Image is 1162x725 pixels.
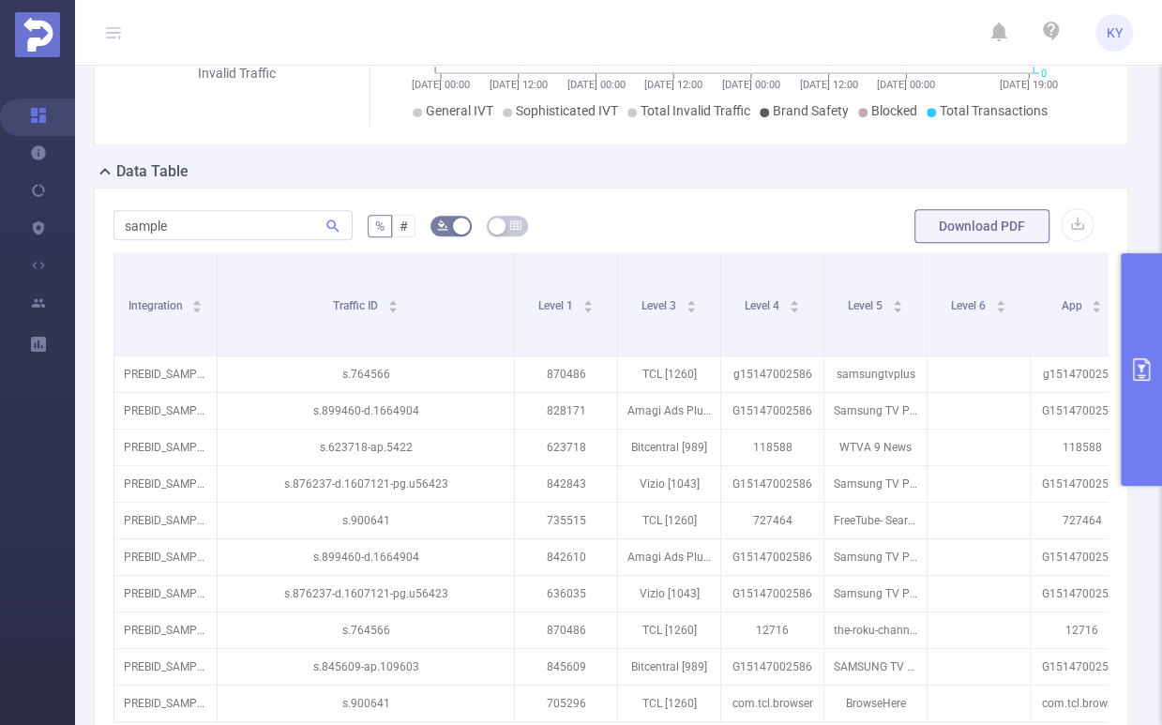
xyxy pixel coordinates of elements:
p: G15147002586 [721,539,823,575]
p: 623718 [515,430,617,465]
p: 870486 [515,356,617,392]
i: icon: caret-up [892,297,902,303]
p: Bitcentral [989] [618,430,720,465]
p: WTVA 9 News [824,430,927,465]
p: SAMSUNG TV PLUS [824,649,927,685]
i: icon: caret-down [1092,305,1102,310]
i: icon: caret-up [387,297,398,303]
p: g15147002586 [1031,356,1133,392]
tspan: [DATE] 00:00 [877,79,935,91]
tspan: 0 [1041,68,1047,80]
p: G15147002586 [1031,393,1133,429]
i: icon: caret-up [686,297,696,303]
p: TCL [1260] [618,686,720,721]
tspan: [DATE] 00:00 [567,79,626,91]
p: G15147002586 [1031,539,1133,575]
p: Amagi Ads Plus [1249] [618,393,720,429]
p: PREBID_SAMPLE [114,430,217,465]
p: G15147002586 [1031,576,1133,612]
p: PREBID_SAMPLE [114,539,217,575]
p: Samsung TV Plus [824,576,927,612]
input: Search... [113,210,353,240]
p: TCL [1260] [618,503,720,538]
p: G15147002586 [721,576,823,612]
p: Samsung TV Plus [824,466,927,502]
p: s.764566 [218,356,514,392]
p: 705296 [515,686,617,721]
p: 845609 [515,649,617,685]
p: com.tcl.browser [1031,686,1133,721]
p: PREBID_SAMPLE [114,576,217,612]
p: s.876237-d.1607121-pg.u56423 [218,576,514,612]
p: Samsung TV Plus [824,393,927,429]
p: 12716 [721,612,823,648]
span: Integration [128,299,186,312]
p: 12716 [1031,612,1133,648]
span: Total Invalid Traffic [641,103,750,118]
p: 842843 [515,466,617,502]
p: G15147002586 [1031,649,1133,685]
div: Sort [387,297,399,309]
p: Vizio [1043] [618,466,720,502]
p: samsungtvplus [824,356,927,392]
p: G15147002586 [1031,466,1133,502]
p: Bitcentral [989] [618,649,720,685]
p: BrowseHere [824,686,927,721]
p: 118588 [721,430,823,465]
span: Level 5 [848,299,885,312]
p: PREBID_SAMPLE [114,503,217,538]
div: Sort [1091,297,1102,309]
div: Invalid Traffic [179,64,295,83]
span: Level 6 [951,299,988,312]
i: icon: caret-down [686,305,696,310]
span: Level 1 [538,299,576,312]
p: PREBID_SAMPLE [114,686,217,721]
p: 727464 [721,503,823,538]
button: Download PDF [914,209,1049,243]
p: TCL [1260] [618,356,720,392]
tspan: [DATE] 12:00 [644,79,702,91]
i: icon: caret-down [192,305,203,310]
span: # [400,219,408,234]
p: Vizio [1043] [618,576,720,612]
div: Sort [995,297,1006,309]
p: G15147002586 [721,649,823,685]
p: 636035 [515,576,617,612]
p: s.623718-ap.5422 [218,430,514,465]
p: PREBID_SAMPLE [114,649,217,685]
p: PREBID_SAMPLE [114,466,217,502]
div: Sort [789,297,800,309]
div: Sort [686,297,697,309]
span: Brand Safety [773,103,849,118]
i: icon: caret-down [995,305,1005,310]
span: Total Transactions [940,103,1048,118]
i: icon: caret-down [789,305,799,310]
p: g15147002586 [721,356,823,392]
p: 842610 [515,539,617,575]
h2: Data Table [116,160,189,183]
p: PREBID_SAMPLE [114,612,217,648]
p: s.899460-d.1664904 [218,393,514,429]
i: icon: bg-colors [437,219,448,231]
span: % [375,219,385,234]
p: s.876237-d.1607121-pg.u56423 [218,466,514,502]
div: Sort [892,297,903,309]
i: icon: caret-down [582,305,593,310]
tspan: [DATE] 12:00 [800,79,858,91]
p: FreeTube- Search & Watch Free [824,503,927,538]
i: icon: caret-up [582,297,593,303]
span: Level 3 [641,299,679,312]
p: 828171 [515,393,617,429]
p: 735515 [515,503,617,538]
p: G15147002586 [721,393,823,429]
div: Sort [191,297,203,309]
span: Traffic ID [333,299,381,312]
span: App [1062,299,1085,312]
i: icon: caret-down [892,305,902,310]
p: G15147002586 [721,466,823,502]
span: KY [1107,14,1123,52]
img: Protected Media [15,12,60,57]
p: 727464 [1031,503,1133,538]
span: Level 4 [745,299,782,312]
tspan: [DATE] 19:00 [1000,79,1058,91]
